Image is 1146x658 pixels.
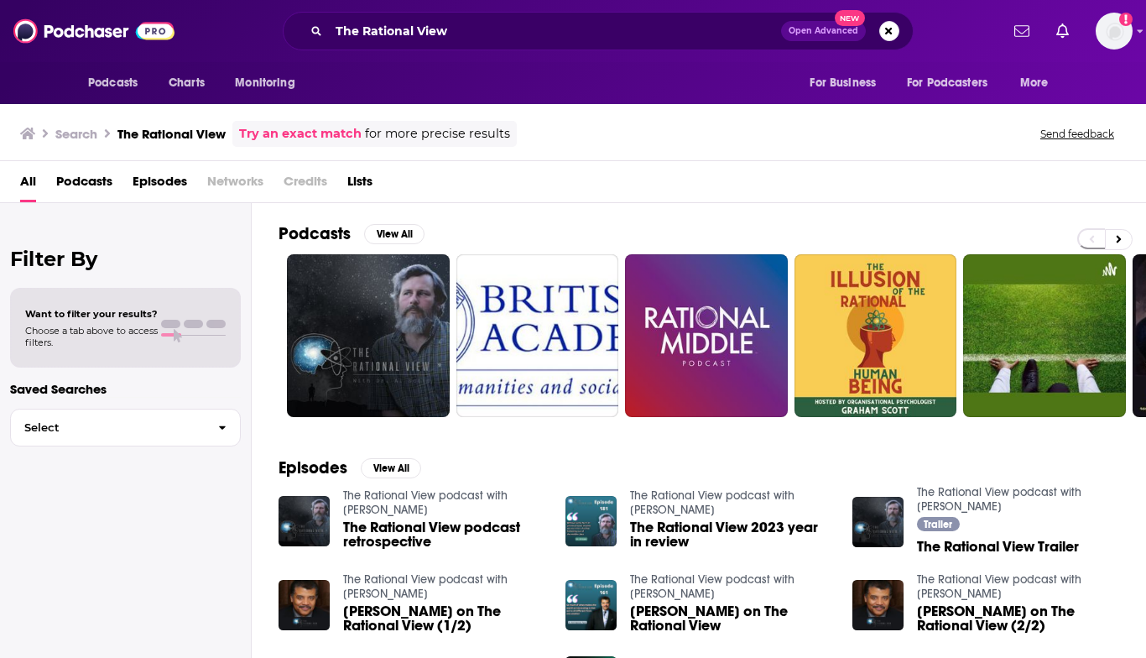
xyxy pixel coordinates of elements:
span: For Business [810,71,876,95]
a: All [20,168,36,202]
button: open menu [1008,67,1070,99]
img: Dr. Neil deGrasse Tyson on The Rational View [565,580,617,631]
h3: Search [55,126,97,142]
a: Dr. Neil deGrasse Tyson on The Rational View [630,604,832,633]
span: New [835,10,865,26]
a: The Rational View Trailer [917,540,1079,554]
span: More [1020,71,1049,95]
button: Open AdvancedNew [781,21,866,41]
h2: Podcasts [279,223,351,244]
a: The Rational View podcast with Dr. Al Scott [343,572,508,601]
a: The Rational View 2023 year in review [630,520,832,549]
a: PodcastsView All [279,223,425,244]
a: The Rational View podcast with Dr. Al Scott [917,572,1081,601]
span: Want to filter your results? [25,308,158,320]
span: Networks [207,168,263,202]
button: Select [10,409,241,446]
span: [PERSON_NAME] on The Rational View (2/2) [917,604,1119,633]
a: Show notifications dropdown [1050,17,1076,45]
button: Send feedback [1035,127,1119,141]
a: EpisodesView All [279,457,421,478]
img: Podchaser - Follow, Share and Rate Podcasts [13,15,175,47]
svg: Add a profile image [1119,13,1133,26]
span: For Podcasters [907,71,987,95]
span: Credits [284,168,327,202]
img: The Rational View podcast retrospective [279,496,330,547]
button: View All [364,224,425,244]
a: Try an exact match [239,124,362,144]
img: The Rational View Trailer [852,497,904,548]
span: Open Advanced [789,27,858,35]
button: open menu [896,67,1012,99]
span: [PERSON_NAME] on The Rational View [630,604,832,633]
a: Charts [158,67,215,99]
a: Dr. Neil deGrasse Tyson on The Rational View (2/2) [917,604,1119,633]
a: The Rational View podcast with Dr. Al Scott [343,488,508,517]
span: Choose a tab above to access filters. [25,325,158,348]
a: The Rational View podcast with Dr. Al Scott [630,572,794,601]
button: open menu [798,67,897,99]
span: Monitoring [235,71,294,95]
span: for more precise results [365,124,510,144]
a: Episodes [133,168,187,202]
button: Show profile menu [1096,13,1133,50]
button: View All [361,458,421,478]
span: [PERSON_NAME] on The Rational View (1/2) [343,604,545,633]
h2: Filter By [10,247,241,271]
a: The Rational View podcast retrospective [343,520,545,549]
div: Search podcasts, credits, & more... [283,12,914,50]
span: Charts [169,71,205,95]
input: Search podcasts, credits, & more... [329,18,781,44]
span: Trailer [924,520,952,530]
a: The Rational View podcast with Dr. Al Scott [917,485,1081,514]
span: Select [11,422,205,433]
a: Podcasts [56,168,112,202]
a: Dr. Neil deGrasse Tyson on The Rational View (1/2) [343,604,545,633]
h2: Episodes [279,457,347,478]
img: User Profile [1096,13,1133,50]
p: Saved Searches [10,381,241,397]
h3: The Rational View [117,126,226,142]
a: The Rational View podcast with Dr. Al Scott [630,488,794,517]
a: Lists [347,168,372,202]
img: Dr. Neil deGrasse Tyson on The Rational View (2/2) [852,580,904,631]
img: The Rational View 2023 year in review [565,496,617,547]
button: open menu [76,67,159,99]
img: Dr. Neil deGrasse Tyson on The Rational View (1/2) [279,580,330,631]
span: Logged in as megcassidy [1096,13,1133,50]
span: Podcasts [88,71,138,95]
button: open menu [223,67,316,99]
a: Show notifications dropdown [1008,17,1036,45]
